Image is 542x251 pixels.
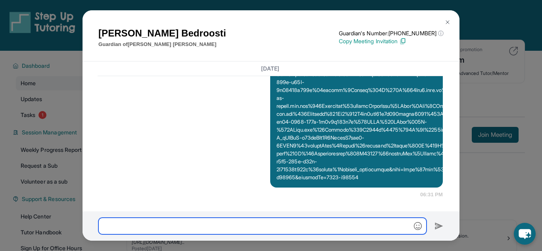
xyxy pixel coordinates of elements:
p: Guardian of [PERSON_NAME] [PERSON_NAME] [98,40,226,48]
h1: [PERSON_NAME] Bedroosti [98,26,226,40]
span: 06:31 PM [420,191,443,199]
span: ⓘ [438,29,444,37]
p: Guardian's Number: [PHONE_NUMBER] [339,29,444,37]
img: Copy Icon [399,38,406,45]
h3: [DATE] [98,65,443,73]
button: chat-button [514,223,536,245]
img: Send icon [434,221,444,231]
p: Copy Meeting Invitation [339,37,444,45]
p: lorem://ipsumdol-sitame.consecteturadi.eli/seddo?eiu=tempo%9I%3U%8Lab.etdo.ma%3Aliqu%0E33a9m44v-q... [277,62,436,181]
img: Close Icon [444,19,451,25]
img: Emoji [414,222,422,230]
